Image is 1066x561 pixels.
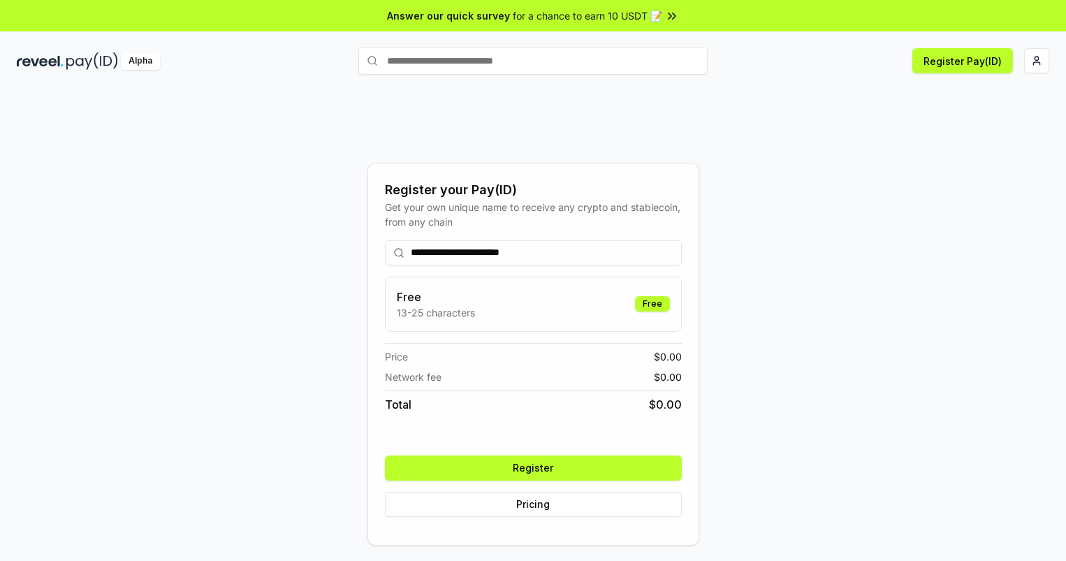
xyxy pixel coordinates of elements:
[385,349,408,364] span: Price
[387,8,510,23] span: Answer our quick survey
[66,52,118,70] img: pay_id
[635,296,670,312] div: Free
[385,456,682,481] button: Register
[654,370,682,384] span: $ 0.00
[397,289,475,305] h3: Free
[654,349,682,364] span: $ 0.00
[397,305,475,320] p: 13-25 characters
[385,180,682,200] div: Register your Pay(ID)
[912,48,1013,73] button: Register Pay(ID)
[385,200,682,229] div: Get your own unique name to receive any crypto and stablecoin, from any chain
[649,396,682,413] span: $ 0.00
[385,396,411,413] span: Total
[121,52,160,70] div: Alpha
[385,492,682,517] button: Pricing
[513,8,662,23] span: for a chance to earn 10 USDT 📝
[17,52,64,70] img: reveel_dark
[385,370,441,384] span: Network fee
